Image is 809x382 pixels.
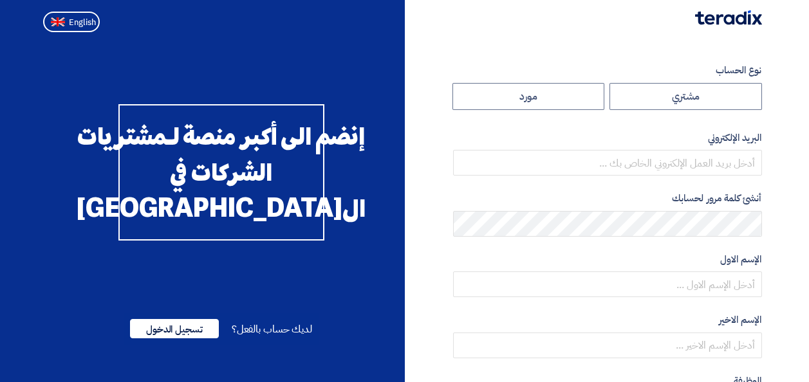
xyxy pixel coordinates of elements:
button: English [43,12,100,32]
label: مشتري [609,83,762,110]
label: البريد الإلكتروني [453,131,762,145]
input: أدخل الإسم الاول ... [453,271,762,297]
span: لديك حساب بالفعل؟ [232,322,312,337]
span: تسجيل الدخول [130,319,219,338]
label: الإسم الاول [453,252,762,267]
div: إنضم الى أكبر منصة لـمشتريات الشركات في ال[GEOGRAPHIC_DATA] [118,104,324,241]
label: الإسم الاخير [453,313,762,327]
img: Teradix logo [695,10,762,25]
label: أنشئ كلمة مرور لحسابك [453,191,762,206]
input: أدخل بريد العمل الإلكتروني الخاص بك ... [453,150,762,176]
label: نوع الحساب [453,63,762,78]
label: مورد [452,83,605,110]
a: تسجيل الدخول [130,322,219,337]
input: أدخل الإسم الاخير ... [453,332,762,358]
img: en-US.png [51,17,65,27]
span: English [69,18,96,27]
